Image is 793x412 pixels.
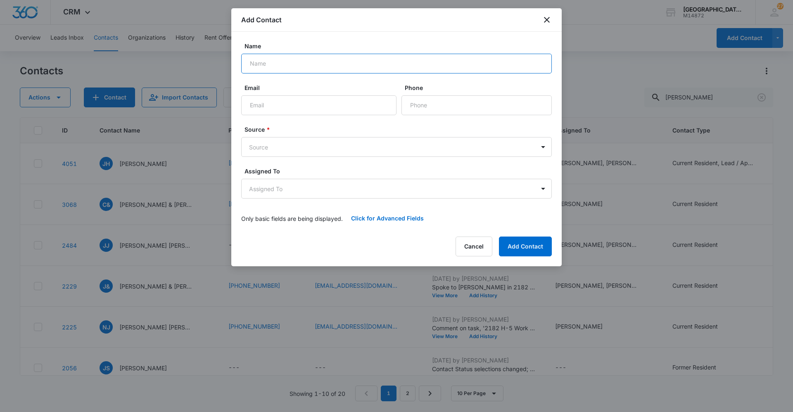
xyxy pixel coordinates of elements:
input: Name [241,54,552,73]
button: close [542,15,552,25]
label: Phone [405,83,555,92]
p: Only basic fields are being displayed. [241,214,343,223]
button: Click for Advanced Fields [343,208,432,228]
h1: Add Contact [241,15,282,25]
label: Source [245,125,555,134]
label: Assigned To [245,167,555,175]
button: Add Contact [499,237,552,256]
button: Cancel [456,237,492,256]
label: Name [245,42,555,50]
input: Phone [401,95,552,115]
label: Email [245,83,400,92]
input: Email [241,95,396,115]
